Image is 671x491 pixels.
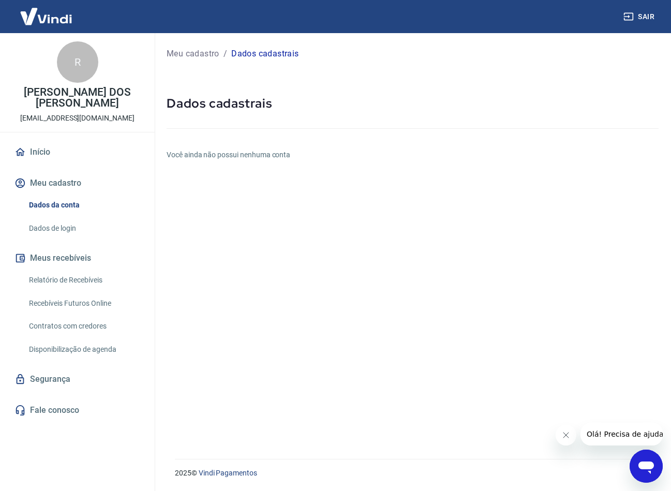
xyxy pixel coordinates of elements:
a: Recebíveis Futuros Online [25,293,142,314]
p: / [223,48,227,60]
button: Meus recebíveis [12,247,142,270]
a: Dados da conta [25,195,142,216]
p: [PERSON_NAME] DOS [PERSON_NAME] [8,87,146,109]
iframe: Fechar mensagem [556,425,576,445]
a: Meu cadastro [167,48,219,60]
a: Segurança [12,368,142,391]
a: Vindi Pagamentos [199,469,257,477]
p: 2025 © [175,468,646,479]
h6: Você ainda não possui nenhuma conta [167,150,659,160]
p: Dados cadastrais [231,48,299,60]
a: Início [12,141,142,163]
img: Vindi [12,1,80,32]
a: Dados de login [25,218,142,239]
a: Fale conosco [12,399,142,422]
iframe: Botão para abrir a janela de mensagens [630,450,663,483]
iframe: Mensagem da empresa [580,423,663,445]
div: R [57,41,98,83]
button: Sair [621,7,659,26]
span: Olá! Precisa de ajuda? [6,7,87,16]
h5: Dados cadastrais [167,95,659,112]
a: Disponibilização de agenda [25,339,142,360]
a: Relatório de Recebíveis [25,270,142,291]
button: Meu cadastro [12,172,142,195]
p: [EMAIL_ADDRESS][DOMAIN_NAME] [20,113,135,124]
a: Contratos com credores [25,316,142,337]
